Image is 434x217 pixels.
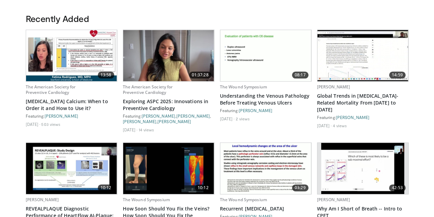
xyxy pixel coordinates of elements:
[26,30,117,81] a: 13:58
[98,72,114,78] span: 13:58
[317,123,332,128] li: [DATE]
[292,72,308,78] span: 08:17
[189,72,211,78] span: 01:37:28
[220,84,267,90] a: The Wound Symposium
[26,13,409,24] h3: Recently Added
[123,30,214,81] a: 01:37:28
[26,121,40,127] li: [DATE]
[176,113,210,118] a: [PERSON_NAME]
[123,84,173,95] a: The American Society for Preventive Cardiology
[317,197,350,203] a: [PERSON_NAME]
[317,115,409,120] div: Featuring:
[98,184,114,191] span: 10:12
[317,93,409,113] a: Global Trends in [MEDICAL_DATA]-Related Mortality From [DATE] to [DATE]
[321,143,404,194] img: 5daa3ee2-6ab8-495e-a6db-b03de54a9640.620x360_q85_upscale.jpg
[220,143,311,194] a: 03:29
[26,143,117,194] img: f2c68859-0141-4a8b-a821-33e5a922fb60.620x360_q85_upscale.jpg
[389,184,406,191] span: 42:53
[123,30,214,81] img: 65187a12-683a-4670-aab9-1947a8c5148c.620x360_q85_upscale.jpg
[220,30,311,81] a: 08:17
[317,84,350,90] a: [PERSON_NAME]
[220,197,267,203] a: The Wound Symposium
[220,30,311,81] img: 97ba5849-e62a-4f19-9ffe-63c221b2d685.620x360_q85_upscale.jpg
[123,98,214,112] a: Exploring ASPC 2025: Innovations in Preventive Cardiology
[389,72,406,78] span: 14:59
[157,119,191,124] a: [PERSON_NAME]
[336,115,370,120] a: [PERSON_NAME]
[195,184,211,191] span: 10:12
[123,113,214,124] div: Featuring: , , ,
[123,119,156,124] a: [PERSON_NAME]
[26,98,117,112] a: [MEDICAL_DATA] Calcium: When to Order it and How to Use it?
[41,121,60,127] li: 503 views
[123,143,214,194] a: 10:12
[317,143,408,194] a: 42:53
[142,113,175,118] a: [PERSON_NAME]
[26,30,117,81] img: 2bd39402-6386-41d4-8284-c73209d66970.620x360_q85_upscale.jpg
[317,30,408,81] img: 1c6a4e90-4a61-41a6-b0c0-5b9170d54451.620x360_q85_upscale.jpg
[332,123,347,128] li: 4 views
[239,108,272,113] a: [PERSON_NAME]
[26,197,59,203] a: [PERSON_NAME]
[26,143,117,194] a: 10:12
[45,113,78,118] a: [PERSON_NAME]
[123,143,214,194] img: ec2994ad-f9b8-453a-8bc1-8ae4bc74880c.620x360_q85_upscale.jpg
[138,127,154,132] li: 14 views
[292,184,308,191] span: 03:29
[26,113,117,119] div: Featuring:
[220,116,235,121] li: [DATE]
[123,197,170,203] a: The Wound Symposium
[235,116,250,121] li: 2 views
[220,205,312,212] a: Recurrent [MEDICAL_DATA]
[220,143,311,194] img: 4c455117-c9a0-486b-99b7-40c40162f810.620x360_q85_upscale.jpg
[317,30,408,81] a: 14:59
[123,127,138,132] li: [DATE]
[220,93,312,106] a: Understanding the Venous Pathology Before Treating Venous Ulcers
[26,84,76,95] a: The American Society for Preventive Cardiology
[220,108,312,113] div: Featuring:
